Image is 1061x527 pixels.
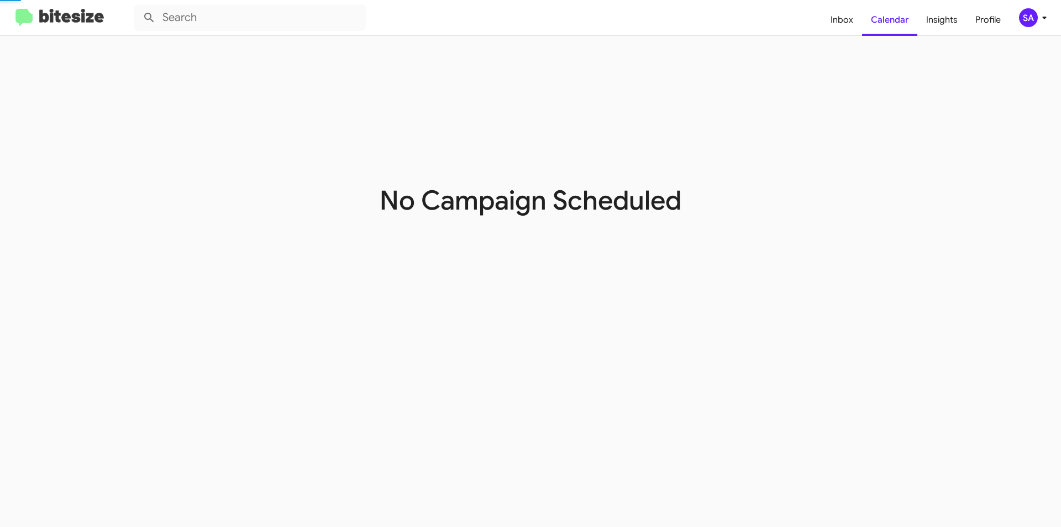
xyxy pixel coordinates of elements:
[822,4,862,36] a: Inbox
[917,4,967,36] a: Insights
[862,4,917,36] a: Calendar
[967,4,1010,36] a: Profile
[134,4,366,31] input: Search
[1010,8,1049,27] button: SA
[1019,8,1038,27] div: SA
